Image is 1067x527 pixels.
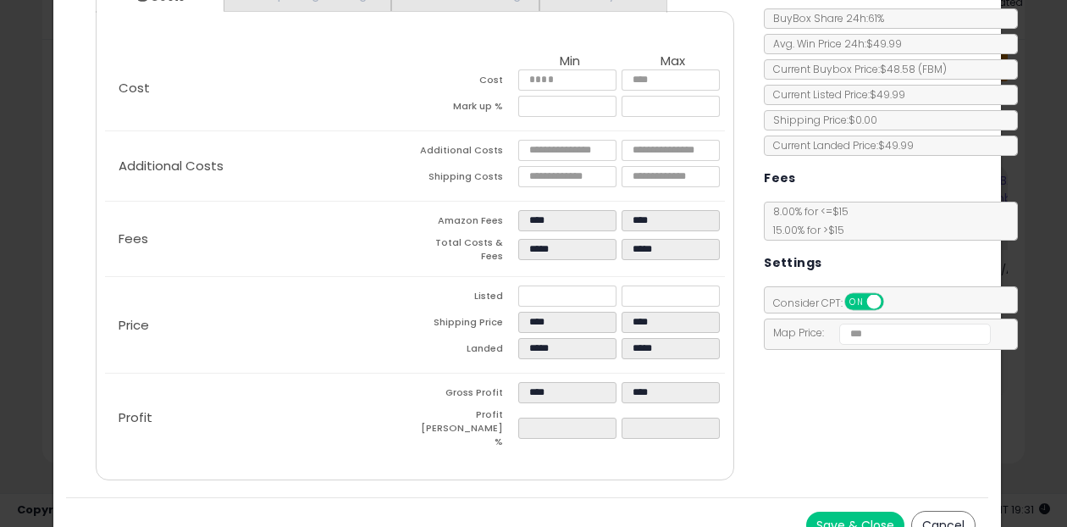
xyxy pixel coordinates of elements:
p: Additional Costs [105,159,415,173]
td: Mark up % [415,96,518,122]
td: Shipping Price [415,312,518,338]
td: Shipping Costs [415,166,518,192]
span: $48.58 [880,62,947,76]
h5: Settings [764,252,821,274]
span: ( FBM ) [918,62,947,76]
td: Gross Profit [415,382,518,408]
span: Shipping Price: $0.00 [765,113,877,127]
td: Profit [PERSON_NAME] % [415,408,518,453]
span: Avg. Win Price 24h: $49.99 [765,36,902,51]
p: Cost [105,81,415,95]
h5: Fees [764,168,796,189]
span: BuyBox Share 24h: 61% [765,11,884,25]
span: Current Landed Price: $49.99 [765,138,914,153]
th: Min [518,54,622,69]
th: Max [622,54,725,69]
td: Amazon Fees [415,210,518,236]
span: ON [846,295,867,309]
span: OFF [882,295,909,309]
span: Current Listed Price: $49.99 [765,87,905,102]
td: Cost [415,69,518,96]
p: Fees [105,232,415,246]
p: Profit [105,411,415,424]
span: Current Buybox Price: [765,62,947,76]
td: Total Costs & Fees [415,236,518,268]
span: Consider CPT: [765,296,906,310]
p: Price [105,319,415,332]
span: 15.00 % for > $15 [765,223,844,237]
span: 8.00 % for <= $15 [765,204,849,237]
td: Landed [415,338,518,364]
td: Listed [415,286,518,312]
td: Additional Costs [415,140,518,166]
span: Map Price: [765,325,991,340]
